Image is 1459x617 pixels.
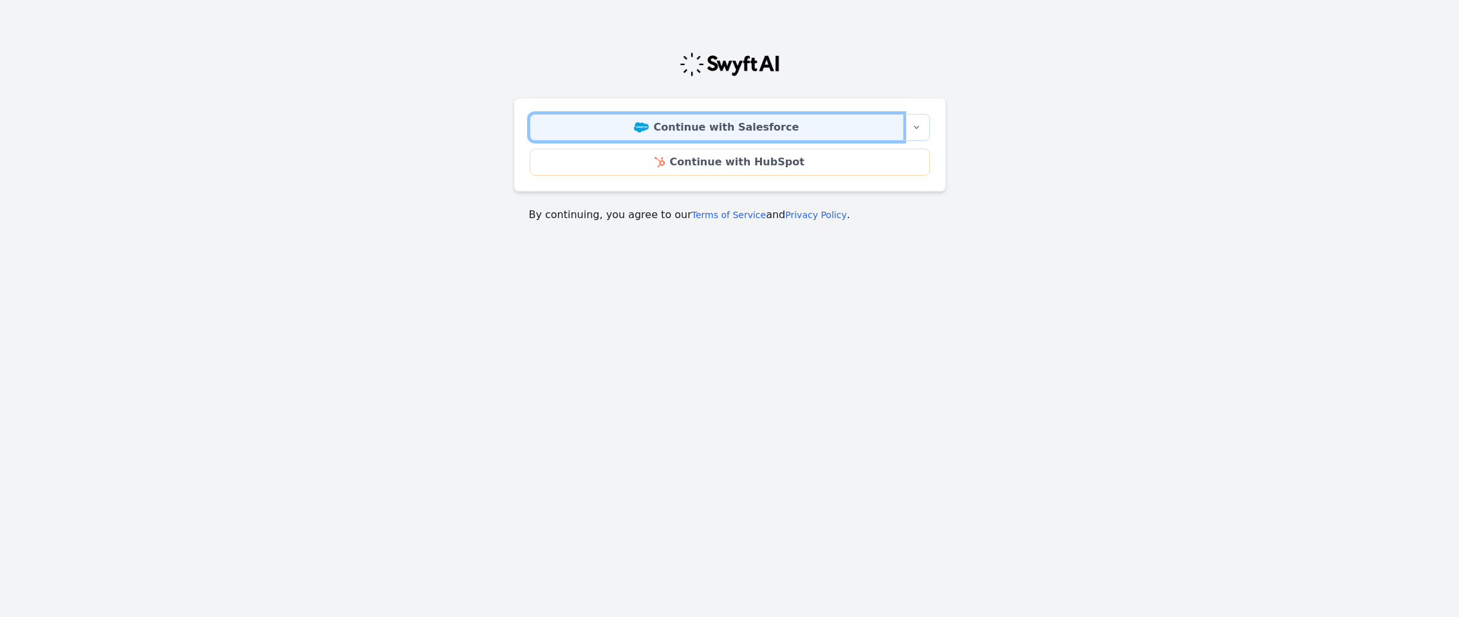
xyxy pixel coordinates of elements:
a: Terms of Service [692,210,766,220]
img: HubSpot [655,157,664,167]
a: Continue with Salesforce [530,114,904,141]
p: By continuing, you agree to our and . [529,207,931,223]
a: Continue with HubSpot [530,149,930,176]
img: Salesforce [634,122,649,133]
img: Swyft Logo [679,51,781,77]
a: Privacy Policy [785,210,846,220]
